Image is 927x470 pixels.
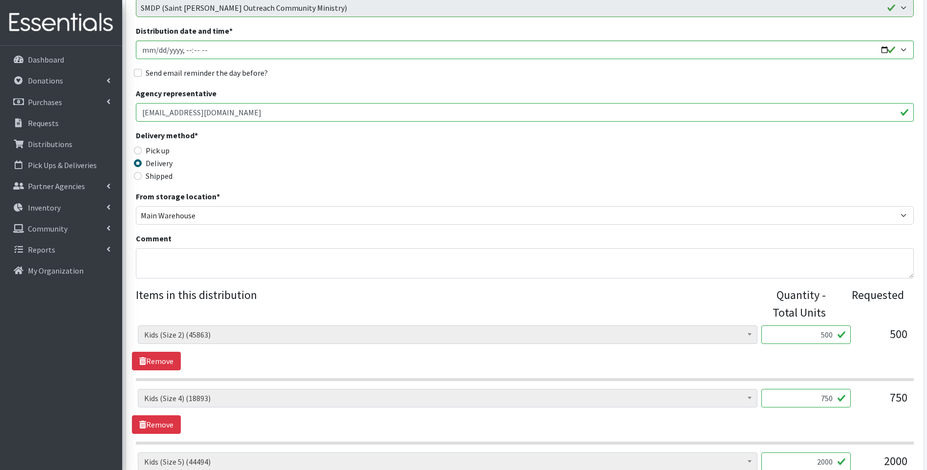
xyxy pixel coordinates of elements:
[132,352,181,370] a: Remove
[28,224,67,234] p: Community
[28,97,62,107] p: Purchases
[4,6,118,39] img: HumanEssentials
[28,118,59,128] p: Requests
[4,240,118,259] a: Reports
[229,26,233,36] abbr: required
[28,266,84,276] p: My Organization
[136,129,330,145] legend: Delivery method
[144,455,751,469] span: Kids (Size 5) (44494)
[136,25,233,37] label: Distribution date and time
[859,389,907,415] div: 750
[761,325,851,344] input: Quantity
[28,76,63,85] p: Donations
[144,328,751,342] span: Kids (Size 2) (45863)
[136,87,216,99] label: Agency representative
[216,192,220,201] abbr: required
[859,325,907,352] div: 500
[28,160,97,170] p: Pick Ups & Deliveries
[136,233,172,244] label: Comment
[146,67,268,79] label: Send email reminder the day before?
[4,71,118,90] a: Donations
[761,389,851,407] input: Quantity
[758,286,826,321] div: Quantity - Total Units
[4,176,118,196] a: Partner Agencies
[4,134,118,154] a: Distributions
[28,245,55,255] p: Reports
[146,170,172,182] label: Shipped
[138,325,757,344] span: Kids (Size 2) (45863)
[146,145,170,156] label: Pick up
[28,55,64,64] p: Dashboard
[136,286,758,318] legend: Items in this distribution
[138,389,757,407] span: Kids (Size 4) (18893)
[194,130,198,140] abbr: required
[4,155,118,175] a: Pick Ups & Deliveries
[144,391,751,405] span: Kids (Size 4) (18893)
[146,157,172,169] label: Delivery
[4,198,118,217] a: Inventory
[28,181,85,191] p: Partner Agencies
[836,286,904,321] div: Requested
[4,219,118,238] a: Community
[4,261,118,280] a: My Organization
[132,415,181,434] a: Remove
[28,203,61,213] p: Inventory
[28,139,72,149] p: Distributions
[4,92,118,112] a: Purchases
[4,113,118,133] a: Requests
[4,50,118,69] a: Dashboard
[136,191,220,202] label: From storage location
